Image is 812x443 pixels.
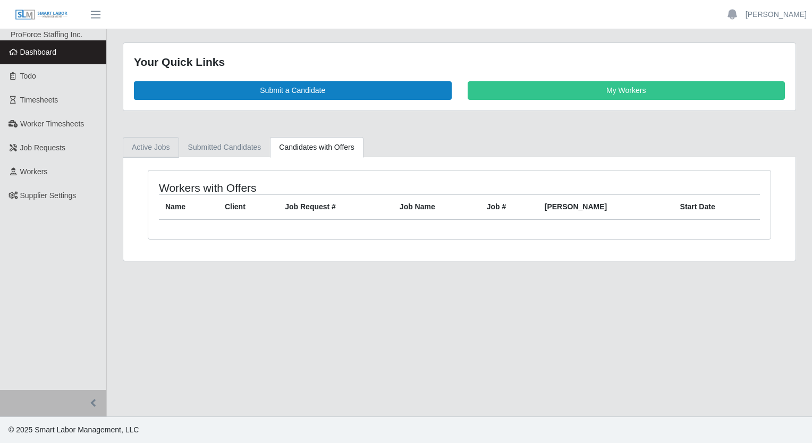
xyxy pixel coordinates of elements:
[179,137,270,158] a: Submitted Candidates
[218,194,278,219] th: Client
[15,9,68,21] img: SLM Logo
[20,120,84,128] span: Worker Timesheets
[123,137,179,158] a: Active Jobs
[746,9,807,20] a: [PERSON_NAME]
[20,72,36,80] span: Todo
[20,191,77,200] span: Supplier Settings
[270,137,363,158] a: Candidates with Offers
[159,181,400,194] h4: Workers with Offers
[20,143,66,152] span: Job Requests
[674,194,760,219] th: Start Date
[278,194,393,219] th: Job Request #
[134,54,785,71] div: Your Quick Links
[538,194,674,219] th: [PERSON_NAME]
[20,48,57,56] span: Dashboard
[20,167,48,176] span: Workers
[480,194,538,219] th: Job #
[468,81,785,100] a: My Workers
[11,30,82,39] span: ProForce Staffing Inc.
[9,425,139,434] span: © 2025 Smart Labor Management, LLC
[134,81,452,100] a: Submit a Candidate
[393,194,480,219] th: Job Name
[159,194,218,219] th: Name
[20,96,58,104] span: Timesheets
